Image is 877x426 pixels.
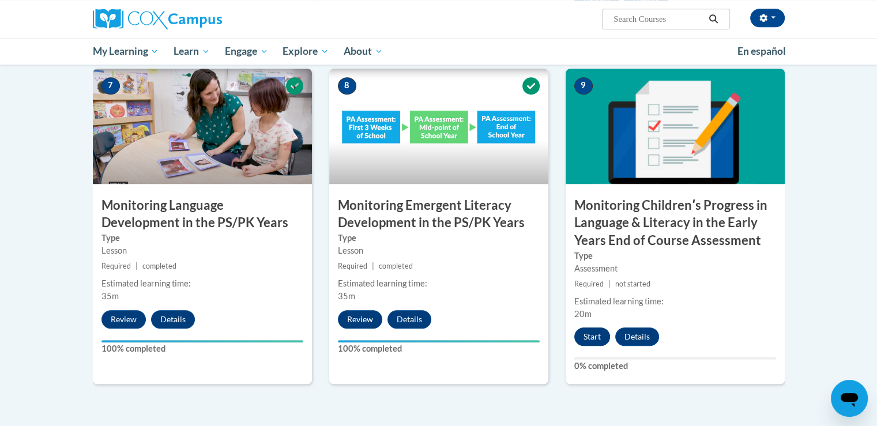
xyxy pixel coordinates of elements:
span: About [344,44,383,58]
button: Details [615,327,659,346]
a: En español [730,39,793,63]
span: Required [574,280,604,288]
div: Estimated learning time: [101,277,303,290]
div: Your progress [338,340,540,342]
span: | [608,280,611,288]
div: Your progress [101,340,303,342]
label: 100% completed [338,342,540,355]
span: completed [142,262,176,270]
span: Explore [283,44,329,58]
span: Required [101,262,131,270]
a: Explore [275,38,336,65]
span: 7 [101,77,120,95]
label: Type [338,232,540,244]
iframe: Button to launch messaging window [831,380,868,417]
a: Cox Campus [93,9,312,29]
button: Start [574,327,610,346]
h3: Monitoring Childrenʹs Progress in Language & Literacy in the Early Years End of Course Assessment [566,197,785,250]
button: Details [387,310,431,329]
button: Details [151,310,195,329]
span: | [372,262,374,270]
button: Review [101,310,146,329]
label: Type [574,250,776,262]
span: 35m [101,291,119,301]
div: Estimated learning time: [338,277,540,290]
a: About [336,38,390,65]
span: Required [338,262,367,270]
img: Course Image [566,69,785,184]
div: Lesson [338,244,540,257]
span: not started [615,280,650,288]
div: Lesson [101,244,303,257]
span: My Learning [92,44,159,58]
span: Learn [174,44,210,58]
img: Course Image [93,69,312,184]
input: Search Courses [612,12,705,26]
h3: Monitoring Emergent Literacy Development in the PS/PK Years [329,197,548,232]
span: En español [737,45,786,57]
button: Review [338,310,382,329]
span: 8 [338,77,356,95]
div: Estimated learning time: [574,295,776,308]
span: | [135,262,138,270]
span: Engage [225,44,268,58]
span: 9 [574,77,593,95]
label: Type [101,232,303,244]
a: Learn [166,38,217,65]
a: Engage [217,38,276,65]
div: Main menu [76,38,802,65]
div: Assessment [574,262,776,275]
img: Cox Campus [93,9,222,29]
label: 100% completed [101,342,303,355]
h3: Monitoring Language Development in the PS/PK Years [93,197,312,232]
span: 20m [574,309,592,319]
a: My Learning [85,38,167,65]
img: Course Image [329,69,548,184]
button: Search [705,12,722,26]
button: Account Settings [750,9,785,27]
label: 0% completed [574,360,776,372]
span: 35m [338,291,355,301]
span: completed [379,262,413,270]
